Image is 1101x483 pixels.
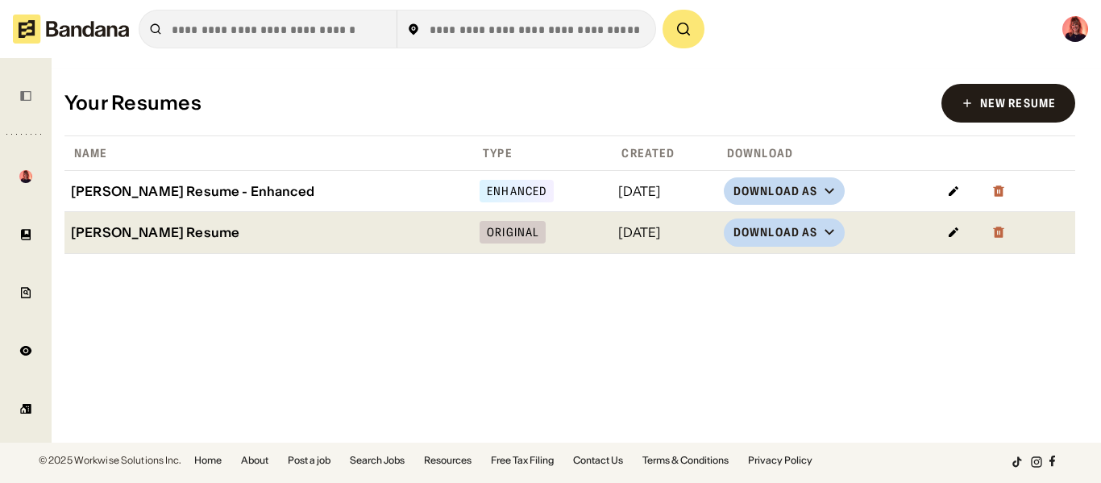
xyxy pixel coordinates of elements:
div: Original [487,227,538,238]
div: © 2025 Workwise Solutions Inc. [39,456,181,465]
div: Name [68,146,107,160]
div: Enhanced [487,185,546,197]
div: Your Resumes [64,92,202,115]
a: Profile photo [6,160,45,193]
img: Profile photo [19,170,32,183]
div: Created [615,146,675,160]
a: Privacy Policy [748,456,812,465]
a: Terms & Conditions [642,456,729,465]
img: Bandana logotype [13,15,129,44]
div: [DATE] [618,185,711,198]
div: New Resume [980,98,1056,109]
img: Profile photo [1062,16,1088,42]
div: Download as [733,225,817,239]
a: Contact Us [573,456,623,465]
div: Download as [733,184,817,198]
a: Home [194,456,222,465]
div: Type [476,146,512,160]
a: Search Jobs [350,456,405,465]
a: Free Tax Filing [491,456,554,465]
a: About [241,456,268,465]
div: [PERSON_NAME] Resume - Enhanced [71,184,467,199]
a: Resources [424,456,472,465]
div: [PERSON_NAME] Resume [71,225,467,240]
div: Download [721,146,793,160]
a: Post a job [288,456,330,465]
div: [DATE] [618,226,711,239]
